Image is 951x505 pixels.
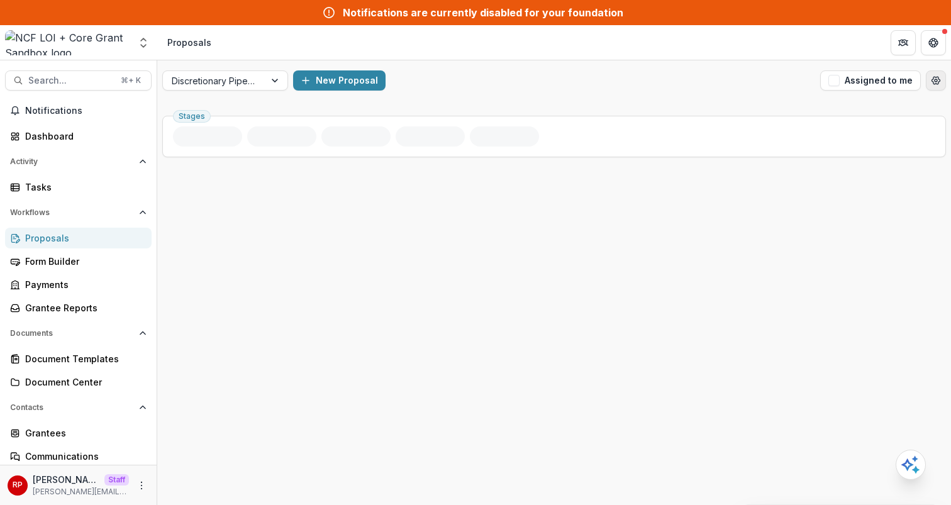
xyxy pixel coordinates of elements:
a: Communications [5,446,152,467]
span: Contacts [10,403,134,412]
button: Open AI Assistant [896,450,926,480]
a: Grantees [5,423,152,443]
button: Search... [5,70,152,91]
a: Document Templates [5,348,152,369]
button: Partners [891,30,916,55]
div: Grantee Reports [25,301,142,314]
div: Payments [25,278,142,291]
span: Notifications [25,106,147,116]
a: Dashboard [5,126,152,147]
div: Dashboard [25,130,142,143]
button: Assigned to me [820,70,921,91]
a: Payments [5,274,152,295]
span: Stages [179,112,205,121]
button: More [134,478,149,493]
div: Proposals [25,231,142,245]
button: New Proposal [293,70,386,91]
div: Document Center [25,375,142,389]
div: Notifications are currently disabled for your foundation [343,5,623,20]
div: Ruthwick Pathireddy [13,481,23,489]
a: Tasks [5,177,152,197]
a: Proposals [5,228,152,248]
a: Form Builder [5,251,152,272]
nav: breadcrumb [162,33,216,52]
div: Document Templates [25,352,142,365]
div: Proposals [167,36,211,49]
a: Document Center [5,372,152,392]
button: Notifications [5,101,152,121]
button: Get Help [921,30,946,55]
div: Form Builder [25,255,142,268]
div: Grantees [25,426,142,440]
p: Staff [104,474,129,486]
button: Open Documents [5,323,152,343]
button: Open Contacts [5,397,152,418]
button: Open Workflows [5,203,152,223]
span: Workflows [10,208,134,217]
div: ⌘ + K [118,74,143,87]
div: Tasks [25,180,142,194]
span: Activity [10,157,134,166]
img: NCF LOI + Core Grant Sandbox logo [5,30,130,55]
p: [PERSON_NAME] [33,473,99,486]
span: Documents [10,329,134,338]
span: Search... [28,75,113,86]
p: [PERSON_NAME][EMAIL_ADDRESS][DOMAIN_NAME] [33,486,129,497]
button: Open table manager [926,70,946,91]
a: Grantee Reports [5,297,152,318]
button: Open entity switcher [135,30,152,55]
div: Communications [25,450,142,463]
button: Open Activity [5,152,152,172]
